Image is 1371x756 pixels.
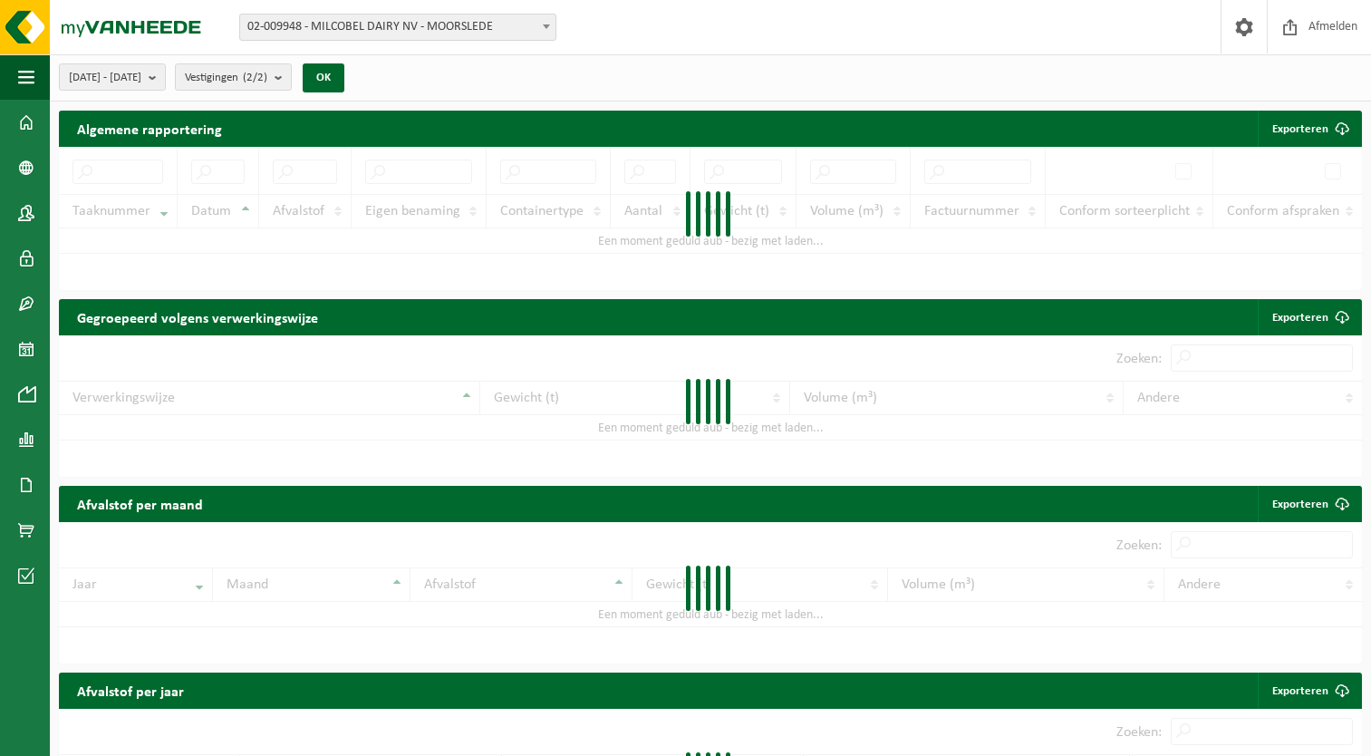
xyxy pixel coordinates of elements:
button: [DATE] - [DATE] [59,63,166,91]
span: 02-009948 - MILCOBEL DAIRY NV - MOORSLEDE [240,15,555,40]
span: 02-009948 - MILCOBEL DAIRY NV - MOORSLEDE [239,14,556,41]
span: Vestigingen [185,64,267,92]
a: Exporteren [1258,299,1360,335]
a: Exporteren [1258,486,1360,522]
iframe: chat widget [9,716,303,756]
h2: Gegroepeerd volgens verwerkingswijze [59,299,336,334]
h2: Afvalstof per maand [59,486,221,521]
a: Exporteren [1258,673,1360,709]
span: [DATE] - [DATE] [69,64,141,92]
h2: Afvalstof per jaar [59,673,202,708]
button: Vestigingen(2/2) [175,63,292,91]
button: Exporteren [1258,111,1360,147]
count: (2/2) [243,72,267,83]
h2: Algemene rapportering [59,111,240,147]
button: OK [303,63,344,92]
